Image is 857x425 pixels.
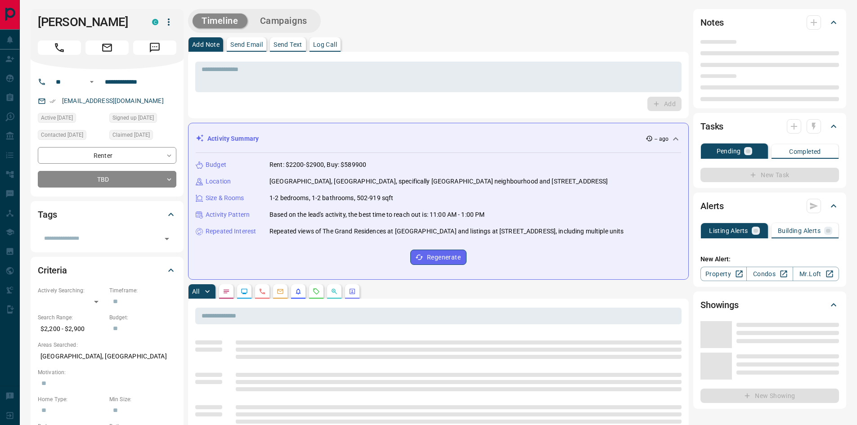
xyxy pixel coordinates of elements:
p: Budget [206,160,226,170]
h2: Notes [700,15,724,30]
p: $2,200 - $2,900 [38,322,105,336]
div: Tasks [700,116,839,137]
p: All [192,288,199,295]
span: Active [DATE] [41,113,73,122]
div: Thu Sep 11 2025 [38,113,105,125]
p: Based on the lead's activity, the best time to reach out is: 11:00 AM - 1:00 PM [269,210,485,219]
button: Campaigns [251,13,316,28]
button: Open [86,76,97,87]
svg: Lead Browsing Activity [241,288,248,295]
a: Condos [746,267,793,281]
svg: Opportunities [331,288,338,295]
p: Size & Rooms [206,193,244,203]
a: Mr.Loft [793,267,839,281]
p: Send Email [230,41,263,48]
p: New Alert: [700,255,839,264]
p: Activity Pattern [206,210,250,219]
p: Actively Searching: [38,286,105,295]
svg: Emails [277,288,284,295]
p: Pending [717,148,741,154]
p: Timeframe: [109,286,176,295]
svg: Calls [259,288,266,295]
p: Home Type: [38,395,105,403]
svg: Requests [313,288,320,295]
p: Building Alerts [778,228,821,234]
div: Showings [700,294,839,316]
span: Signed up [DATE] [112,113,154,122]
div: Tags [38,204,176,225]
p: Send Text [274,41,302,48]
div: Renter [38,147,176,164]
div: Alerts [700,195,839,217]
svg: Agent Actions [349,288,356,295]
h2: Showings [700,298,739,312]
button: Timeline [193,13,247,28]
div: TBD [38,171,176,188]
span: Email [85,40,129,55]
div: Activity Summary-- ago [196,130,681,147]
div: Thu Sep 11 2025 [109,130,176,143]
svg: Notes [223,288,230,295]
p: Motivation: [38,368,176,376]
a: [EMAIL_ADDRESS][DOMAIN_NAME] [62,97,164,104]
h1: [PERSON_NAME] [38,15,139,29]
p: Repeated Interest [206,227,256,236]
h2: Alerts [700,199,724,213]
svg: Email Verified [49,98,56,104]
div: Sun Jun 29 2025 [109,113,176,125]
p: Budget: [109,313,176,322]
p: Add Note [192,41,220,48]
h2: Criteria [38,263,67,277]
p: Rent: $2200-$2900, Buy: $589900 [269,160,366,170]
p: Min Size: [109,395,176,403]
h2: Tasks [700,119,723,134]
a: Property [700,267,747,281]
p: Activity Summary [207,134,259,143]
span: Message [133,40,176,55]
h2: Tags [38,207,57,222]
span: Call [38,40,81,55]
p: Log Call [313,41,337,48]
p: Completed [789,148,821,155]
button: Open [161,233,173,245]
span: Contacted [DATE] [41,130,83,139]
p: Repeated views of The Grand Residences at [GEOGRAPHIC_DATA] and listings at [STREET_ADDRESS], inc... [269,227,624,236]
p: [GEOGRAPHIC_DATA], [GEOGRAPHIC_DATA] [38,349,176,364]
div: condos.ca [152,19,158,25]
p: -- ago [655,135,669,143]
div: Thu Sep 11 2025 [38,130,105,143]
div: Notes [700,12,839,33]
p: 1-2 bedrooms, 1-2 bathrooms, 502-919 sqft [269,193,393,203]
p: Search Range: [38,313,105,322]
div: Criteria [38,259,176,281]
span: Claimed [DATE] [112,130,150,139]
button: Regenerate [410,250,467,265]
p: Listing Alerts [709,228,748,234]
svg: Listing Alerts [295,288,302,295]
p: [GEOGRAPHIC_DATA], [GEOGRAPHIC_DATA], specifically [GEOGRAPHIC_DATA] neighbourhood and [STREET_AD... [269,177,608,186]
p: Areas Searched: [38,341,176,349]
p: Location [206,177,231,186]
